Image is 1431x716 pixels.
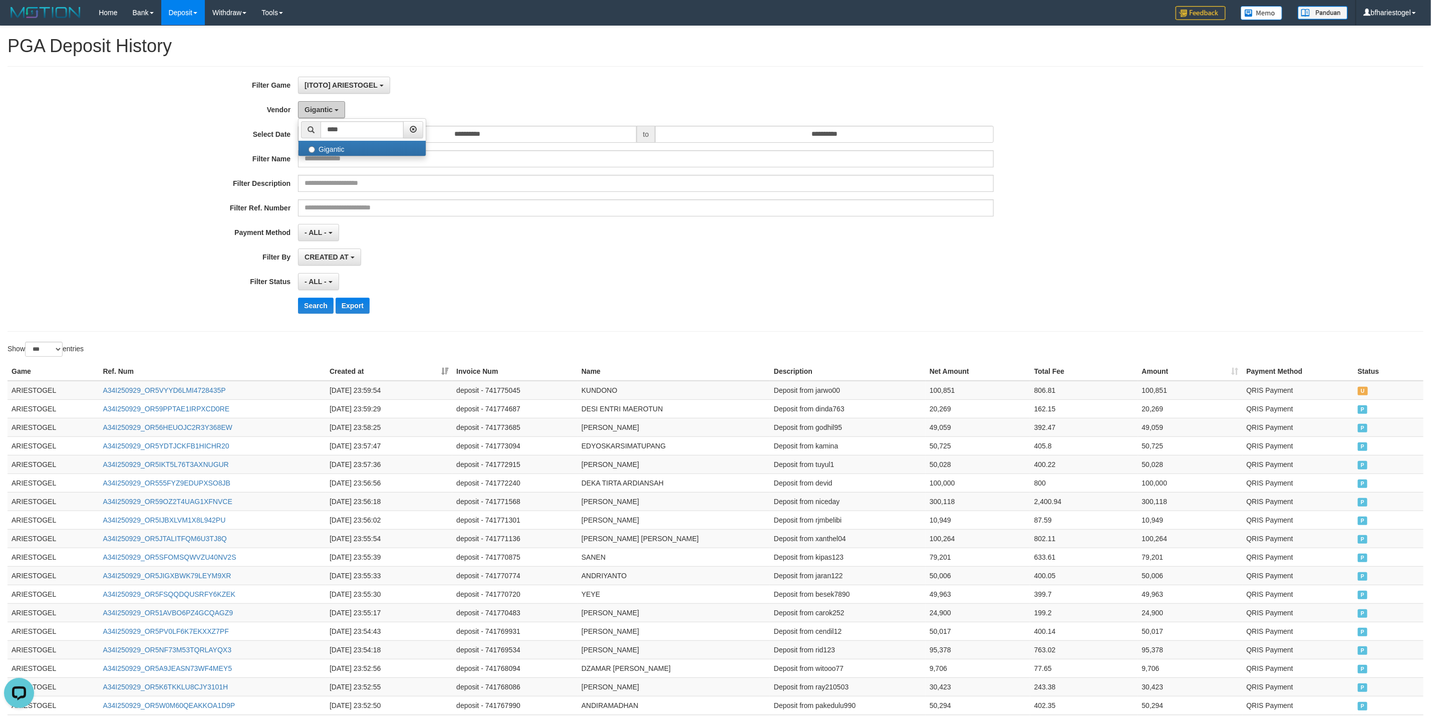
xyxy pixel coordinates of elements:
[1243,455,1354,473] td: QRIS Payment
[1243,436,1354,455] td: QRIS Payment
[452,381,578,400] td: deposit - 741775045
[926,659,1030,677] td: 9,706
[103,646,231,654] a: A34I250929_OR5NF73M53TQRLAYQX3
[1138,677,1243,696] td: 30,423
[8,585,99,603] td: ARIESTOGEL
[1030,511,1138,529] td: 87.59
[770,548,926,566] td: Deposit from kipas123
[578,492,770,511] td: [PERSON_NAME]
[578,511,770,529] td: [PERSON_NAME]
[578,696,770,714] td: ANDIRAMADHAN
[1358,665,1368,673] span: PAID
[326,418,452,436] td: [DATE] 23:58:25
[452,548,578,566] td: deposit - 741770875
[103,701,235,709] a: A34I250929_OR5W0M60QEAKKOA1D9P
[1243,566,1354,585] td: QRIS Payment
[103,664,232,672] a: A34I250929_OR5A9JEASN73WF4MEY5
[1243,399,1354,418] td: QRIS Payment
[1030,585,1138,603] td: 399.7
[926,696,1030,714] td: 50,294
[770,362,926,381] th: Description
[452,455,578,473] td: deposit - 741772915
[578,455,770,473] td: [PERSON_NAME]
[1358,646,1368,655] span: PAID
[8,529,99,548] td: ARIESTOGEL
[1030,381,1138,400] td: 806.81
[770,659,926,677] td: Deposit from witooo77
[326,585,452,603] td: [DATE] 23:55:30
[1138,566,1243,585] td: 50,006
[1138,603,1243,622] td: 24,900
[926,511,1030,529] td: 10,949
[770,511,926,529] td: Deposit from rjmbelibi
[926,585,1030,603] td: 49,963
[8,36,1423,56] h1: PGA Deposit History
[309,146,315,153] input: Gigantic
[1358,628,1368,636] span: PAID
[305,106,333,114] span: Gigantic
[1030,492,1138,511] td: 2,400.94
[452,566,578,585] td: deposit - 741770774
[1243,473,1354,492] td: QRIS Payment
[298,224,339,241] button: - ALL -
[1243,677,1354,696] td: QRIS Payment
[452,640,578,659] td: deposit - 741769534
[326,677,452,696] td: [DATE] 23:52:55
[770,603,926,622] td: Deposit from carok252
[326,603,452,622] td: [DATE] 23:55:17
[305,81,377,89] span: [ITOTO] ARIESTOGEL
[326,362,452,381] th: Created at: activate to sort column ascending
[578,399,770,418] td: DESI ENTRI MAEROTUN
[103,460,228,468] a: A34I250929_OR5IKT5L76T3AXNUGUR
[103,553,236,561] a: A34I250929_OR5SFOMSQWVZU40NV2S
[103,683,228,691] a: A34I250929_OR5K6TKKLU8CJY3101H
[4,4,34,34] button: Open LiveChat chat widget
[1243,585,1354,603] td: QRIS Payment
[8,622,99,640] td: ARIESTOGEL
[103,442,229,450] a: A34I250929_OR5YDTJCKFB1HICHR20
[326,436,452,455] td: [DATE] 23:57:47
[8,5,84,20] img: MOTION_logo.png
[103,386,225,394] a: A34I250929_OR5VYYD6LMI4728435P
[452,418,578,436] td: deposit - 741773685
[452,529,578,548] td: deposit - 741771136
[103,609,233,617] a: A34I250929_OR51AVBO6PZ4GCQAGZ9
[1030,418,1138,436] td: 392.47
[305,278,327,286] span: - ALL -
[1030,640,1138,659] td: 763.02
[1358,535,1368,544] span: PAID
[1030,399,1138,418] td: 162.15
[1243,381,1354,400] td: QRIS Payment
[1243,548,1354,566] td: QRIS Payment
[926,677,1030,696] td: 30,423
[1138,473,1243,492] td: 100,000
[770,381,926,400] td: Deposit from jarwo00
[578,418,770,436] td: [PERSON_NAME]
[1030,548,1138,566] td: 633.61
[103,516,225,524] a: A34I250929_OR5IJBXLVM1X8L942PU
[1138,492,1243,511] td: 300,118
[578,585,770,603] td: YEYE
[578,548,770,566] td: SANEN
[926,418,1030,436] td: 49,059
[578,659,770,677] td: DZAMAR [PERSON_NAME]
[1030,362,1138,381] th: Total Fee
[103,535,226,543] a: A34I250929_OR5JTALITFQM6U3TJ8Q
[8,362,99,381] th: Game
[1138,455,1243,473] td: 50,028
[1358,517,1368,525] span: PAID
[770,640,926,659] td: Deposit from rid123
[1030,529,1138,548] td: 802.11
[770,622,926,640] td: Deposit from cendil12
[926,566,1030,585] td: 50,006
[8,677,99,696] td: ARIESTOGEL
[298,249,361,266] button: CREATED AT
[8,399,99,418] td: ARIESTOGEL
[1243,640,1354,659] td: QRIS Payment
[1138,511,1243,529] td: 10,949
[578,529,770,548] td: [PERSON_NAME] [PERSON_NAME]
[298,298,334,314] button: Search
[103,627,228,635] a: A34I250929_OR5PV0LF6K7EKXXZ7PF
[452,399,578,418] td: deposit - 741774687
[8,566,99,585] td: ARIESTOGEL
